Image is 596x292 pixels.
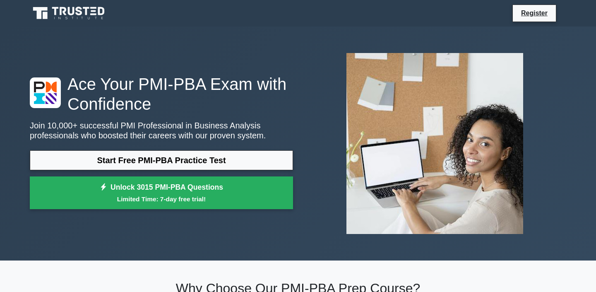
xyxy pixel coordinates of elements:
[30,150,293,170] a: Start Free PMI-PBA Practice Test
[30,121,293,140] p: Join 10,000+ successful PMI Professional in Business Analysis professionals who boosted their car...
[30,74,293,114] h1: Ace Your PMI-PBA Exam with Confidence
[40,194,283,204] small: Limited Time: 7-day free trial!
[30,176,293,210] a: Unlock 3015 PMI-PBA QuestionsLimited Time: 7-day free trial!
[516,8,553,18] a: Register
